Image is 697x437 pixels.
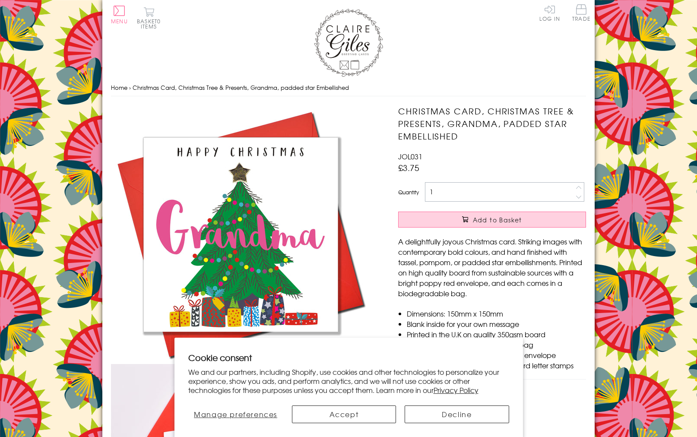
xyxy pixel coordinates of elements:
[111,105,370,364] img: Christmas Card, Christmas Tree & Presents, Grandma, padded star Embellished
[111,83,127,92] a: Home
[188,405,283,423] button: Manage preferences
[133,83,349,92] span: Christmas Card, Christmas Tree & Presents, Grandma, padded star Embellished
[407,308,586,319] li: Dimensions: 150mm x 150mm
[398,188,419,196] label: Quantity
[188,367,509,394] p: We and our partners, including Shopify, use cookies and other technologies to personalize your ex...
[292,405,396,423] button: Accept
[398,212,586,228] button: Add to Basket
[398,105,586,142] h1: Christmas Card, Christmas Tree & Presents, Grandma, padded star Embellished
[572,4,590,21] span: Trade
[473,215,522,224] span: Add to Basket
[141,17,161,30] span: 0 items
[194,409,277,419] span: Manage preferences
[111,79,586,97] nav: breadcrumbs
[398,151,422,161] span: JOL031
[129,83,131,92] span: ›
[407,319,586,329] li: Blank inside for your own message
[398,236,586,298] p: A delightfully joyous Christmas card. Striking images with contemporary bold colours, and hand fi...
[539,4,560,21] a: Log In
[572,4,590,23] a: Trade
[137,7,161,29] button: Basket0 items
[398,161,419,174] span: £3.75
[407,329,586,339] li: Printed in the U.K on quality 350gsm board
[111,17,128,25] span: Menu
[314,9,383,77] img: Claire Giles Greetings Cards
[111,6,128,24] button: Menu
[434,385,478,395] a: Privacy Policy
[188,351,509,364] h2: Cookie consent
[405,405,509,423] button: Decline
